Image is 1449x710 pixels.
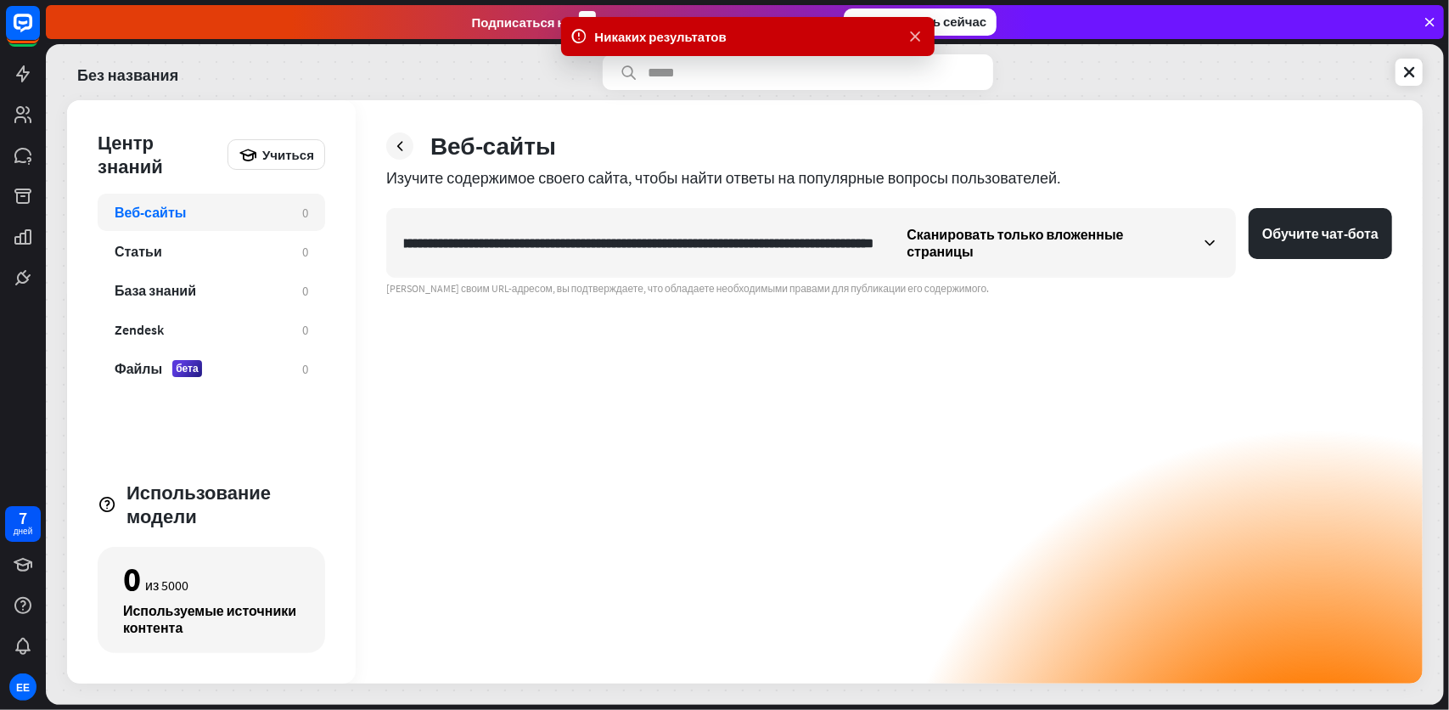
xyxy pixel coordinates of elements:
[854,14,987,31] ya-tr-span: Подпишитесь сейчас
[302,283,308,299] div: 0
[115,321,164,338] ya-tr-span: Zendesk
[176,362,198,375] ya-tr-span: бета
[430,131,556,161] ya-tr-span: Веб-сайты
[472,14,572,31] ya-tr-span: Подписаться на
[16,679,30,696] ya-tr-span: ЕЕ
[5,506,41,542] a: 7 дней
[115,360,162,377] ya-tr-span: Файлы
[115,204,186,221] ya-tr-span: Веб-сайты
[386,168,1060,188] ya-tr-span: Изучите содержимое своего сайта, чтобы найти ответы на популярные вопросы пользователей.
[19,510,27,526] div: 7
[115,282,196,299] ya-tr-span: База знаний
[603,14,830,31] ya-tr-span: Получите первый месяц за 1 доллар
[907,226,1123,260] ya-tr-span: Сканировать только вложенные страницы
[145,577,188,594] ya-tr-span: из 5000
[579,11,596,34] div: 3
[1249,208,1392,259] button: Обучите чат-бота
[302,322,308,338] div: 0
[595,29,727,45] ya-tr-span: Никаких результатов
[302,244,308,260] div: 0
[302,361,308,377] div: 0
[77,54,178,90] a: Без названия
[14,7,65,58] button: Open LiveChat chat widget
[98,131,163,178] ya-tr-span: Центр знаний
[1262,225,1379,242] ya-tr-span: Обучите чат-бота
[77,65,178,85] ya-tr-span: Без названия
[126,481,271,528] ya-tr-span: Использование модели
[386,282,989,295] ya-tr-span: [PERSON_NAME] своим URL-адресом, вы подтверждаете, что обладаете необходимыми правами для публика...
[123,565,141,594] div: 0
[302,205,308,221] div: 0
[262,147,314,163] ya-tr-span: Учиться
[115,243,162,260] ya-tr-span: Статьи
[14,526,33,537] ya-tr-span: дней
[123,602,296,636] ya-tr-span: Используемые источники контента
